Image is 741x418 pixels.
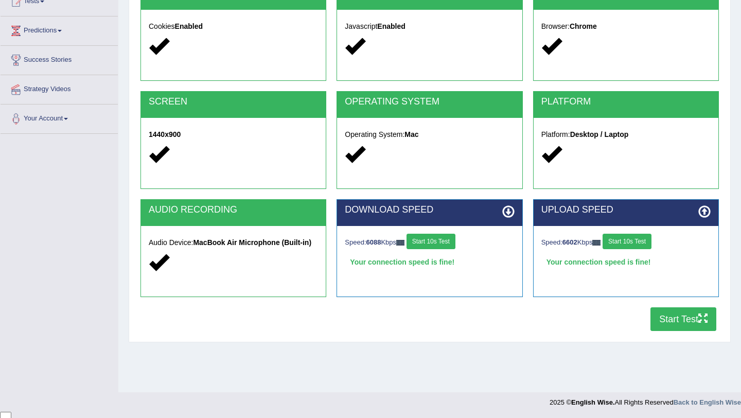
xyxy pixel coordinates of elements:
a: Back to English Wise [674,398,741,406]
strong: 6088 [366,238,381,246]
a: Strategy Videos [1,75,118,101]
h2: DOWNLOAD SPEED [345,205,514,215]
button: Start Test [650,307,716,331]
div: Your connection speed is fine! [345,254,514,270]
h2: PLATFORM [541,97,711,107]
h5: Cookies [149,23,318,30]
h5: Operating System: [345,131,514,138]
strong: Enabled [175,22,203,30]
button: Start 10s Test [407,234,455,249]
h2: AUDIO RECORDING [149,205,318,215]
strong: 6602 [562,238,577,246]
strong: Desktop / Laptop [570,130,629,138]
h2: UPLOAD SPEED [541,205,711,215]
img: ajax-loader-fb-connection.gif [396,240,404,246]
strong: Enabled [377,22,405,30]
a: Your Account [1,104,118,130]
h5: Platform: [541,131,711,138]
h5: Browser: [541,23,711,30]
h2: OPERATING SYSTEM [345,97,514,107]
div: Your connection speed is fine! [541,254,711,270]
div: Speed: Kbps [541,234,711,252]
strong: MacBook Air Microphone (Built-in) [193,238,311,247]
strong: 1440x900 [149,130,181,138]
div: 2025 © All Rights Reserved [550,392,741,407]
a: Success Stories [1,46,118,72]
a: Predictions [1,16,118,42]
strong: Chrome [570,22,597,30]
img: ajax-loader-fb-connection.gif [592,240,601,246]
strong: Mac [404,130,418,138]
div: Speed: Kbps [345,234,514,252]
h5: Audio Device: [149,239,318,247]
h5: Javascript [345,23,514,30]
h2: SCREEN [149,97,318,107]
button: Start 10s Test [603,234,651,249]
strong: English Wise. [571,398,614,406]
